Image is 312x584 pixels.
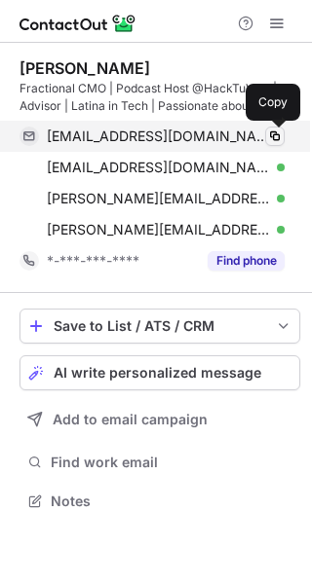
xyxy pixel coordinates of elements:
[19,12,136,35] img: ContactOut v5.3.10
[54,365,261,381] span: AI write personalized message
[47,190,270,207] span: [PERSON_NAME][EMAIL_ADDRESS][PERSON_NAME][DOMAIN_NAME]
[19,309,300,344] button: save-profile-one-click
[53,412,208,427] span: Add to email campaign
[47,159,270,176] span: [EMAIL_ADDRESS][DOMAIN_NAME]
[208,251,285,271] button: Reveal Button
[19,80,300,115] div: Fractional CMO | Podcast Host @HackTuVida | Advisor | Latina in Tech | Passionate about developin...
[19,355,300,390] button: AI write personalized message
[51,493,292,510] span: Notes
[19,449,300,476] button: Find work email
[47,128,270,145] span: [EMAIL_ADDRESS][DOMAIN_NAME]
[19,488,300,515] button: Notes
[51,454,292,471] span: Find work email
[19,58,150,78] div: [PERSON_NAME]
[54,318,266,334] div: Save to List / ATS / CRM
[47,221,270,238] span: [PERSON_NAME][EMAIL_ADDRESS][PERSON_NAME][DOMAIN_NAME]
[19,402,300,437] button: Add to email campaign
